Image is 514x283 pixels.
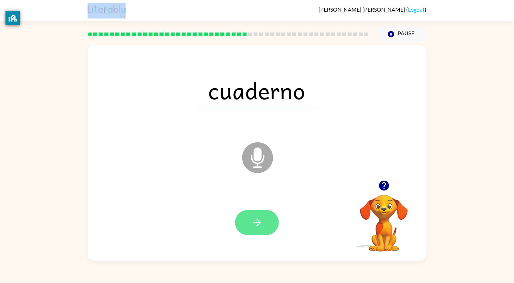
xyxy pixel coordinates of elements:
[5,11,20,25] button: privacy banner
[377,26,426,42] button: Pause
[319,6,406,13] span: [PERSON_NAME] [PERSON_NAME]
[198,73,316,108] span: cuaderno
[88,3,126,18] img: Literably
[408,6,425,13] a: Logout
[319,6,426,13] div: ( )
[350,184,418,253] video: Your browser must support playing .mp4 files to use Literably. Please try using another browser.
